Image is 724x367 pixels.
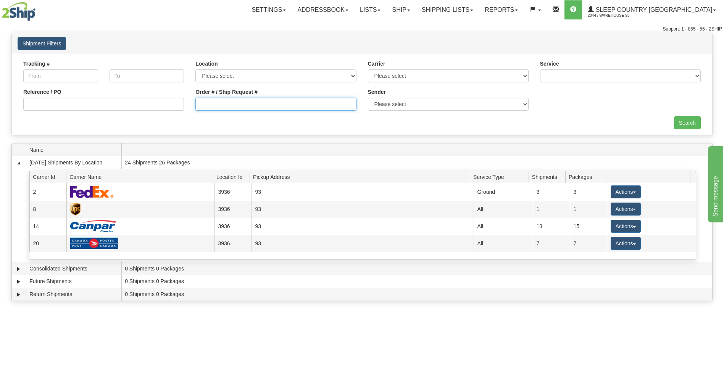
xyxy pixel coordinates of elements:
[570,235,607,252] td: 7
[386,0,416,19] a: Ship
[416,0,479,19] a: Shipping lists
[26,275,121,288] td: Future Shipments
[473,171,529,183] span: Service Type
[216,171,250,183] span: Location Id
[6,5,71,14] div: Send message
[2,26,722,32] div: Support: 1 - 855 - 55 - 2SHIP
[569,171,602,183] span: Packages
[533,218,570,235] td: 13
[121,156,712,169] td: 24 Shipments 26 Packages
[474,183,533,200] td: Ground
[570,201,607,218] td: 1
[532,171,566,183] span: Shipments
[70,203,81,216] img: UPS
[540,60,559,68] label: Service
[121,288,712,301] td: 0 Shipments 0 Packages
[474,218,533,235] td: All
[533,201,570,218] td: 1
[533,235,570,252] td: 7
[195,60,218,68] label: Location
[368,88,386,96] label: Sender
[15,278,23,285] a: Expand
[15,265,23,273] a: Expand
[29,218,66,235] td: 14
[70,220,116,232] img: Canpar
[70,237,118,249] img: Canada Post
[110,69,184,82] input: To
[23,69,98,82] input: From
[252,235,474,252] td: 93
[29,144,121,156] span: Name
[588,12,645,19] span: 2044 / Warehouse 93
[214,183,252,200] td: 3936
[33,171,66,183] span: Carrier Id
[69,171,213,183] span: Carrier Name
[253,171,470,183] span: Pickup Address
[121,262,712,275] td: 0 Shipments 0 Packages
[23,88,61,96] label: Reference / PO
[26,156,121,169] td: [DATE] Shipments By Location
[582,0,722,19] a: Sleep Country [GEOGRAPHIC_DATA] 2044 / Warehouse 93
[29,183,66,200] td: 2
[15,291,23,298] a: Expand
[214,235,252,252] td: 3936
[2,2,35,21] img: logo2044.jpg
[252,183,474,200] td: 93
[18,37,66,50] button: Shipment Filters
[474,235,533,252] td: All
[611,185,641,198] button: Actions
[611,237,641,250] button: Actions
[246,0,292,19] a: Settings
[368,60,385,68] label: Carrier
[29,235,66,252] td: 20
[252,218,474,235] td: 93
[479,0,524,19] a: Reports
[252,201,474,218] td: 93
[611,203,641,216] button: Actions
[29,201,66,218] td: 8
[533,183,570,200] td: 3
[23,60,50,68] label: Tracking #
[15,159,23,167] a: Collapse
[26,262,121,275] td: Consolidated Shipments
[214,201,252,218] td: 3936
[121,275,712,288] td: 0 Shipments 0 Packages
[474,201,533,218] td: All
[195,88,258,96] label: Order # / Ship Request #
[611,220,641,233] button: Actions
[674,116,701,129] input: Search
[214,218,252,235] td: 3936
[594,6,712,13] span: Sleep Country [GEOGRAPHIC_DATA]
[570,218,607,235] td: 15
[292,0,354,19] a: Addressbook
[26,288,121,301] td: Return Shipments
[570,183,607,200] td: 3
[706,145,723,222] iframe: chat widget
[354,0,386,19] a: Lists
[70,185,114,198] img: FedEx Express®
